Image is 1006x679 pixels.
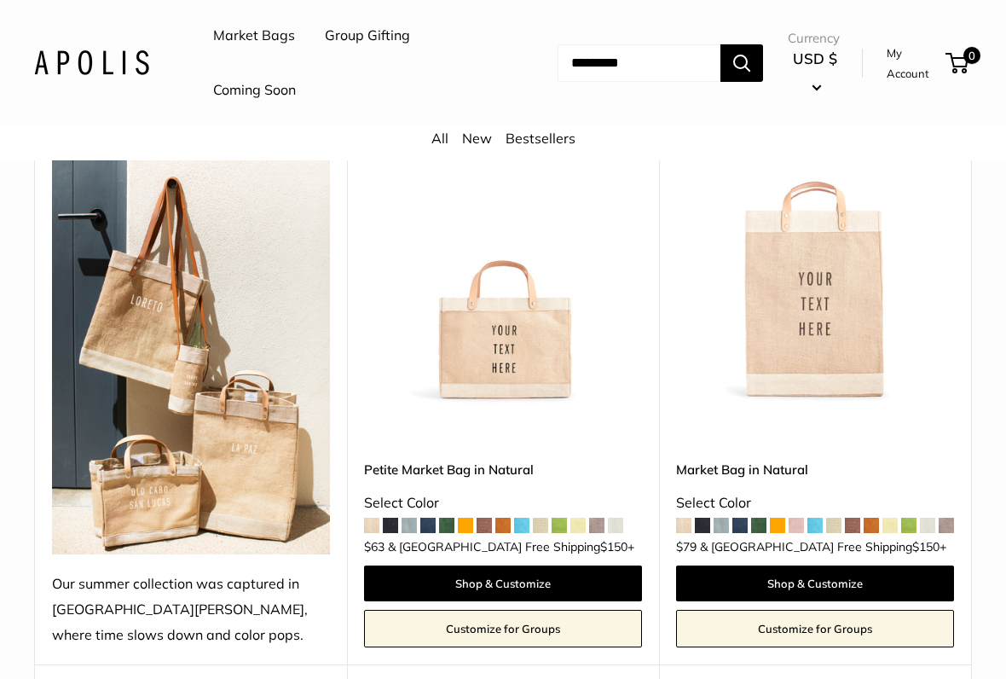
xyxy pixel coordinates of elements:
a: 0 [947,53,968,73]
span: Currency [788,26,842,50]
a: My Account [887,43,940,84]
span: & [GEOGRAPHIC_DATA] Free Shipping + [700,542,946,554]
img: Apolis [34,50,149,75]
span: $150 [600,540,627,555]
span: $150 [912,540,940,555]
span: $79 [676,540,697,555]
a: Customize for Groups [364,611,642,648]
button: Search [720,44,763,82]
div: Select Color [364,491,642,517]
a: Shop & Customize [364,566,642,602]
a: All [431,130,448,147]
a: Group Gifting [325,23,410,49]
span: & [GEOGRAPHIC_DATA] Free Shipping + [388,542,634,554]
a: Market Bags [213,23,295,49]
a: Coming Soon [213,78,296,103]
a: New [462,130,492,147]
button: USD $ [788,45,842,100]
span: 0 [963,47,980,64]
a: Market Bag in NaturalMarket Bag in Natural [676,127,954,405]
a: Market Bag in Natural [676,461,954,480]
span: USD $ [793,49,837,67]
img: Our summer collection was captured in Todos Santos, where time slows down and color pops. [52,127,330,555]
a: Bestsellers [506,130,575,147]
input: Search... [558,44,720,82]
a: Customize for Groups [676,611,954,648]
a: Petite Market Bag in Natural [364,461,642,480]
div: Select Color [676,491,954,517]
div: Our summer collection was captured in [GEOGRAPHIC_DATA][PERSON_NAME], where time slows down and c... [52,572,330,649]
span: $63 [364,540,384,555]
img: Market Bag in Natural [676,127,954,405]
img: Petite Market Bag in Natural [364,127,642,405]
a: Petite Market Bag in Naturaldescription_Effortless style that elevates every moment [364,127,642,405]
a: Shop & Customize [676,566,954,602]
